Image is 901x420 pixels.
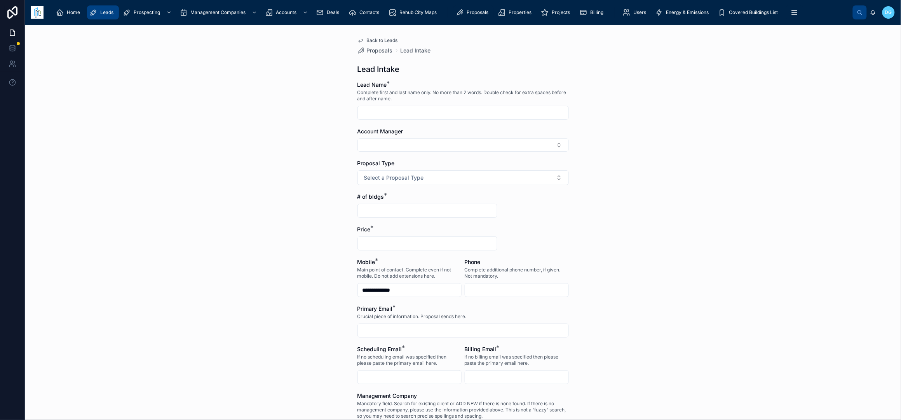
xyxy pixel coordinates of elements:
[367,37,398,44] span: Back to Leads
[327,9,339,16] span: Deals
[465,259,481,265] span: Phone
[364,174,424,182] span: Select a Proposal Type
[357,259,375,265] span: Mobile
[716,5,784,19] a: Covered Buildings List
[539,5,575,19] a: Projects
[359,9,379,16] span: Contacts
[729,9,778,16] span: Covered Buildings List
[653,5,715,19] a: Energy & Emissions
[190,9,246,16] span: Management Companies
[367,47,393,54] span: Proposals
[346,5,385,19] a: Contacts
[357,37,398,44] a: Back to Leads
[357,160,395,166] span: Proposal Type
[399,9,437,16] span: Rehub City Maps
[357,267,462,279] span: Main point of contact. Complete even if not mobile. Do not add extensions here.
[465,346,497,352] span: Billing Email
[577,5,609,19] a: Billing
[314,5,345,19] a: Deals
[120,5,176,19] a: Prospecting
[633,9,646,16] span: Users
[276,9,296,16] span: Accounts
[357,313,467,320] span: Crucial piece of information. Proposal sends here.
[590,9,603,16] span: Billing
[357,138,569,152] button: Select Button
[357,401,569,419] span: Mandatory field. Search for existing client or ADD NEW if there is none found. If there is no man...
[67,9,80,16] span: Home
[357,128,403,135] span: Account Manager
[357,354,462,366] span: If no scheduling email was specified then please paste the primary email here.
[357,64,400,75] h1: Lead Intake
[54,5,85,19] a: Home
[357,305,393,312] span: Primary Email
[87,5,119,19] a: Leads
[357,81,387,88] span: Lead Name
[357,47,393,54] a: Proposals
[453,5,494,19] a: Proposals
[495,5,537,19] a: Properties
[50,4,853,21] div: scrollable content
[177,5,261,19] a: Management Companies
[509,9,532,16] span: Properties
[357,193,384,200] span: # of bldgs
[386,5,442,19] a: Rehub City Maps
[357,346,402,352] span: Scheduling Email
[552,9,570,16] span: Projects
[357,89,569,102] span: Complete first and last name only. No more than 2 words. Double check for extra spaces before and...
[100,9,113,16] span: Leads
[134,9,160,16] span: Prospecting
[620,5,652,19] a: Users
[263,5,312,19] a: Accounts
[31,6,44,19] img: App logo
[465,354,569,366] span: If no billing email was specified then please paste the primary email here.
[666,9,709,16] span: Energy & Emissions
[357,226,371,233] span: Price
[885,9,892,16] span: DG
[401,47,431,54] a: Lead Intake
[467,9,488,16] span: Proposals
[357,392,417,399] span: Management Company
[465,267,569,279] span: Complete additional phone number, if given. Not mandatory.
[357,170,569,185] button: Select Button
